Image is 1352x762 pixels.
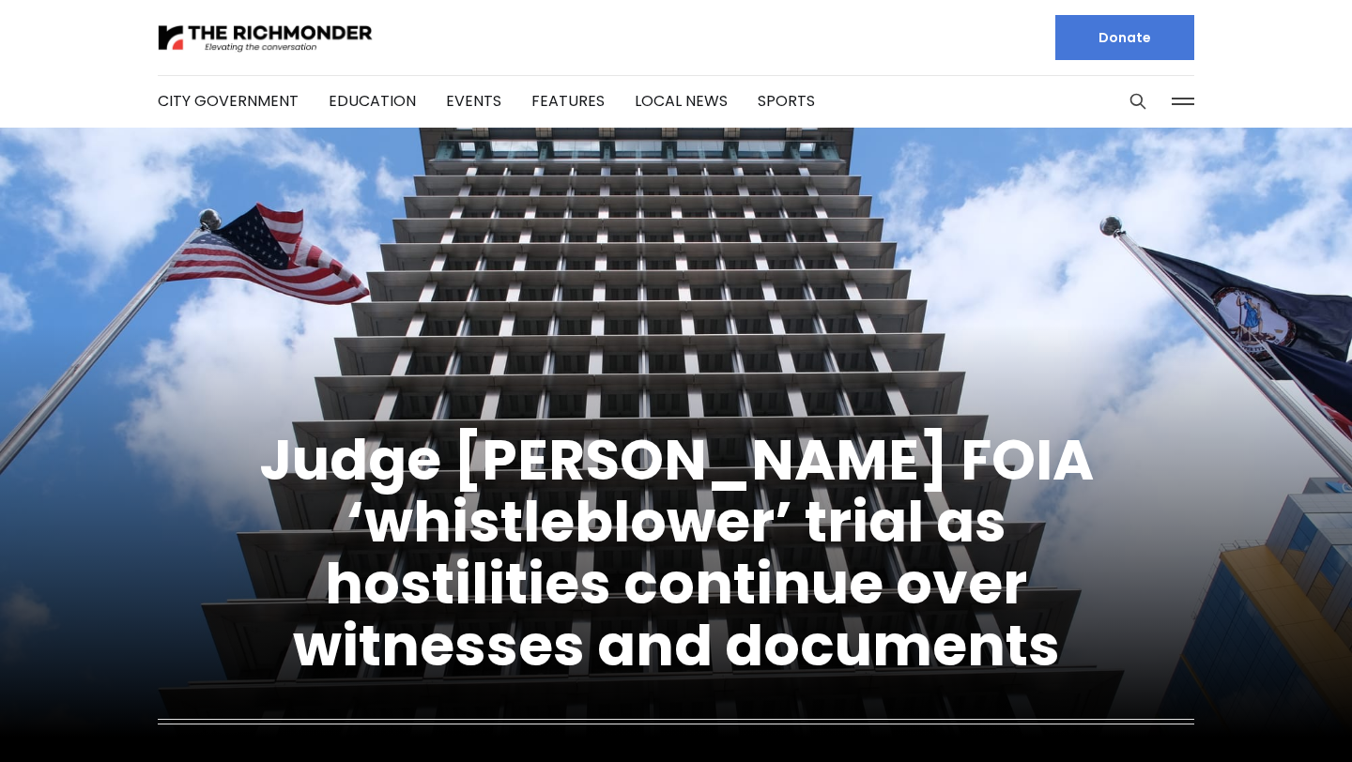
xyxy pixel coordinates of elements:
a: Features [531,90,605,112]
a: Judge [PERSON_NAME] FOIA ‘whistleblower’ trial as hostilities continue over witnesses and documents [259,420,1094,685]
button: Search this site [1124,87,1152,115]
img: The Richmonder [158,22,374,54]
a: Education [329,90,416,112]
a: City Government [158,90,299,112]
a: Sports [758,90,815,112]
a: Events [446,90,501,112]
a: Local News [635,90,728,112]
a: Donate [1055,15,1194,60]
